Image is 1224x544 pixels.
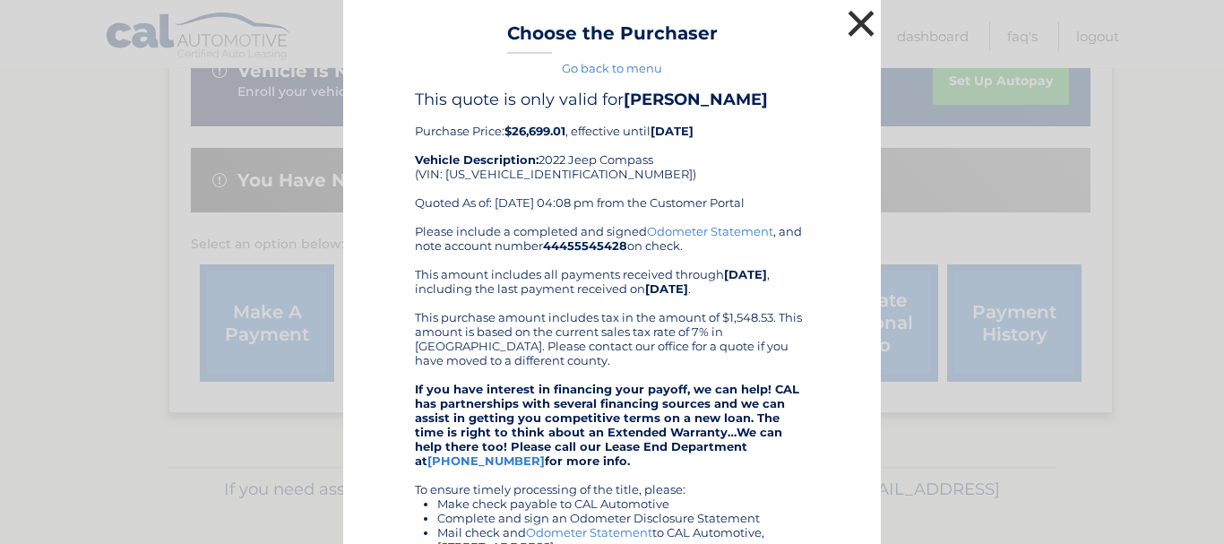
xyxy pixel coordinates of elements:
h3: Choose the Purchaser [507,22,718,54]
a: Odometer Statement [647,224,773,238]
li: Make check payable to CAL Automotive [437,497,809,511]
strong: Vehicle Description: [415,152,539,167]
div: Purchase Price: , effective until 2022 Jeep Compass (VIN: [US_VEHICLE_IDENTIFICATION_NUMBER]) Quo... [415,90,809,224]
h4: This quote is only valid for [415,90,809,109]
b: [DATE] [651,124,694,138]
b: [PERSON_NAME] [624,90,768,109]
a: Go back to menu [562,61,662,75]
a: Odometer Statement [526,525,652,540]
button: × [843,5,879,41]
b: $26,699.01 [504,124,565,138]
b: 44455545428 [543,238,627,253]
b: [DATE] [645,281,688,296]
b: [DATE] [724,267,767,281]
a: [PHONE_NUMBER] [427,453,545,468]
li: Complete and sign an Odometer Disclosure Statement [437,511,809,525]
strong: If you have interest in financing your payoff, we can help! CAL has partnerships with several fin... [415,382,799,468]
